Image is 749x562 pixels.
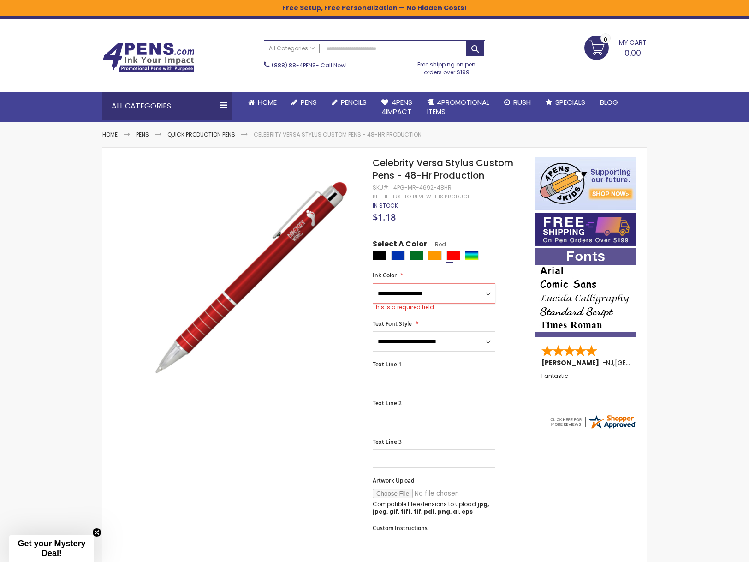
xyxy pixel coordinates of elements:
div: Blue [391,251,405,260]
span: All Categories [269,45,315,52]
div: Get your Mystery Deal!Close teaser [9,535,94,562]
span: Text Line 3 [373,438,402,446]
a: (888) 88-4PENS [272,61,316,69]
strong: SKU [373,184,390,191]
div: Availability [373,202,398,209]
a: 4PROMOTIONALITEMS [420,92,497,122]
div: Free shipping on pen orders over $199 [408,57,486,76]
span: Text Font Style [373,320,412,328]
span: Blog [600,97,618,107]
span: 0.00 [624,47,641,59]
li: Celebrity Versa Stylus Custom Pens - 48-Hr Production [254,131,422,138]
div: This is a required field. [373,304,495,311]
span: Rush [513,97,531,107]
a: Rush [497,92,538,113]
img: 4pens 4 kids [535,157,636,210]
a: Pens [136,131,149,138]
a: Be the first to review this product [373,193,470,200]
span: 0 [604,35,607,44]
a: Wishlist [505,10,535,17]
a: Home [241,92,284,113]
span: 4PROMOTIONAL ITEMS [427,97,489,116]
a: Pens [284,92,324,113]
span: In stock [373,202,398,209]
div: Green [410,251,423,260]
p: Compatible file extensions to upload: [373,501,495,515]
span: [GEOGRAPHIC_DATA] [615,358,683,367]
span: Celebrity Versa Stylus Custom Pens - 48-Hr Production [373,156,513,182]
div: Fantastic [541,373,631,393]
strong: jpg, jpeg, gif, tiff, tif, pdf, png, ai, eps [373,500,489,515]
a: 4Pens4impact [374,92,420,122]
img: font-personalization-examples [535,248,636,337]
a: 4pens.com certificate URL [549,424,637,432]
span: Pencils [341,97,367,107]
div: All Categories [102,92,232,120]
span: - , [602,358,683,367]
img: celebrity-metal-stylus-twist-pen-48-hr-red_1.jpg [149,170,360,381]
a: All Categories [264,41,320,56]
span: Artwork Upload [373,477,414,484]
a: Pencils [324,92,374,113]
div: 4PG-MR-4692-48HR [393,184,452,191]
a: Blog [593,92,625,113]
div: Black [373,251,386,260]
span: $1.18 [373,211,396,223]
span: Custom Instructions [373,524,428,532]
span: Ink Color [373,271,397,279]
a: 0.00 0 [584,36,647,59]
span: - Call Now! [272,61,347,69]
div: Red [446,251,460,260]
div: Sign In [616,10,647,17]
a: Specials [538,92,593,113]
div: Orange [428,251,442,260]
span: Select A Color [373,239,427,251]
span: Specials [555,97,585,107]
img: Free shipping on orders over $199 [535,213,636,246]
span: Get your Mystery Deal! [18,539,85,558]
img: 4pens.com widget logo [549,413,637,430]
span: Home [258,97,277,107]
img: 4Pens Custom Pens and Promotional Products [102,42,195,72]
button: Close teaser [92,528,101,537]
span: NJ [606,358,613,367]
span: Text Line 2 [373,399,402,407]
div: Assorted [465,251,479,260]
a: Quick Production Pens [167,131,235,138]
a: Create an Account [546,10,607,17]
span: Pens [301,97,317,107]
span: 4Pens 4impact [381,97,412,116]
span: Red [427,240,446,248]
a: Home [102,131,118,138]
span: Text Line 1 [373,360,402,368]
span: [PERSON_NAME] [541,358,602,367]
